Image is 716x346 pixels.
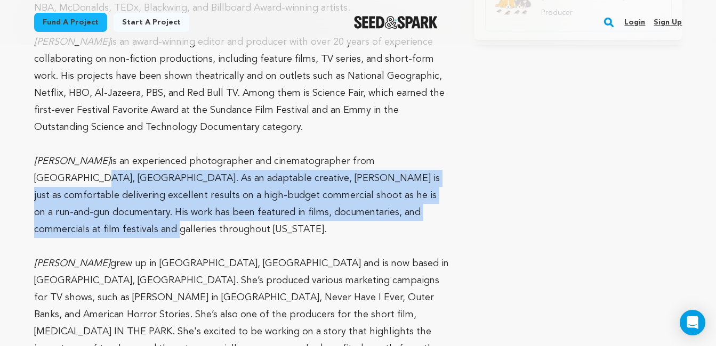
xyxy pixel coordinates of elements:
[34,153,449,238] p: is an experienced photographer and cinematographer from [GEOGRAPHIC_DATA], [GEOGRAPHIC_DATA]. As ...
[624,14,645,31] a: Login
[680,310,705,335] div: Open Intercom Messenger
[654,14,682,31] a: Sign up
[34,259,110,268] em: [PERSON_NAME]
[34,13,107,32] a: Fund a project
[114,13,189,32] a: Start a project
[34,37,110,47] em: [PERSON_NAME]
[34,156,110,166] em: [PERSON_NAME]
[354,16,438,29] img: Seed&Spark Logo Dark Mode
[354,16,438,29] a: Seed&Spark Homepage
[34,34,449,136] p: is an award-winning editor and producer with over 20 years of experience collaborating on non-fic...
